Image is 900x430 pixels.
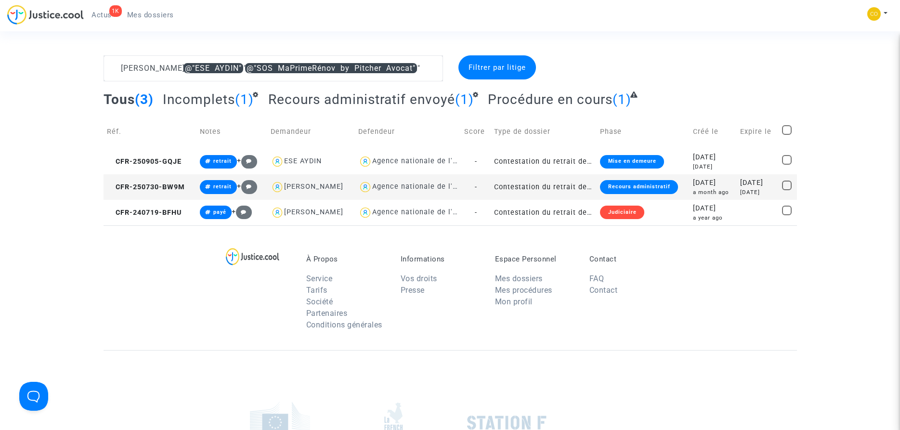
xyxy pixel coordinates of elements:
[693,178,733,188] div: [DATE]
[306,297,333,306] a: Société
[271,206,285,220] img: icon-user.svg
[284,157,322,165] div: ESE AYDIN
[19,382,48,411] iframe: Help Scout Beacon - Open
[455,91,474,107] span: (1)
[226,248,279,265] img: logo-lg.svg
[213,158,232,164] span: retrait
[358,180,372,194] img: icon-user.svg
[690,115,737,149] td: Créé le
[589,286,618,295] a: Contact
[372,157,478,165] div: Agence nationale de l'habitat
[693,152,733,163] div: [DATE]
[475,183,477,191] span: -
[355,115,461,149] td: Defendeur
[475,157,477,166] span: -
[284,208,343,216] div: [PERSON_NAME]
[401,255,481,263] p: Informations
[358,206,372,220] img: icon-user.svg
[475,208,477,217] span: -
[271,180,285,194] img: icon-user.svg
[7,5,84,25] img: jc-logo.svg
[91,11,112,19] span: Actus
[469,63,526,72] span: Filtrer par litige
[232,208,252,216] span: +
[135,91,154,107] span: (3)
[372,182,478,191] div: Agence nationale de l'habitat
[495,274,543,283] a: Mes dossiers
[213,183,232,190] span: retrait
[163,91,235,107] span: Incomplets
[237,182,258,190] span: +
[401,286,425,295] a: Presse
[867,7,881,21] img: 5a13cfc393247f09c958b2f13390bacc
[467,416,547,430] img: stationf.png
[306,320,382,329] a: Conditions générales
[589,274,604,283] a: FAQ
[127,11,174,19] span: Mes dossiers
[461,115,491,149] td: Score
[284,182,343,191] div: [PERSON_NAME]
[495,297,533,306] a: Mon profil
[693,188,733,196] div: a month ago
[693,163,733,171] div: [DATE]
[495,286,552,295] a: Mes procédures
[306,274,333,283] a: Service
[84,8,119,22] a: 1KActus
[589,255,669,263] p: Contact
[119,8,182,22] a: Mes dossiers
[306,255,386,263] p: À Propos
[267,115,355,149] td: Demandeur
[109,5,122,17] div: 1K
[372,208,478,216] div: Agence nationale de l'habitat
[235,91,254,107] span: (1)
[401,274,437,283] a: Vos droits
[107,208,182,217] span: CFR-240719-BFHU
[104,91,135,107] span: Tous
[271,155,285,169] img: icon-user.svg
[495,255,575,263] p: Espace Personnel
[488,91,613,107] span: Procédure en cours
[737,115,779,149] td: Expire le
[491,115,597,149] td: Type de dossier
[613,91,631,107] span: (1)
[196,115,267,149] td: Notes
[213,209,226,215] span: payé
[306,309,348,318] a: Partenaires
[104,115,197,149] td: Réf.
[107,183,185,191] span: CFR-250730-BW9M
[107,157,182,166] span: CFR-250905-GQJE
[358,155,372,169] img: icon-user.svg
[600,206,644,219] div: Judiciaire
[268,91,455,107] span: Recours administratif envoyé
[693,203,733,214] div: [DATE]
[491,174,597,200] td: Contestation du retrait de [PERSON_NAME] par l'ANAH (mandataire)
[306,286,327,295] a: Tarifs
[693,214,733,222] div: a year ago
[597,115,690,149] td: Phase
[740,188,775,196] div: [DATE]
[740,178,775,188] div: [DATE]
[491,200,597,225] td: Contestation du retrait de [PERSON_NAME] par l'ANAH (mandataire)
[600,155,664,169] div: Mise en demeure
[600,180,678,194] div: Recours administratif
[237,156,258,165] span: +
[491,149,597,174] td: Contestation du retrait de [PERSON_NAME] par l'ANAH (mandataire)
